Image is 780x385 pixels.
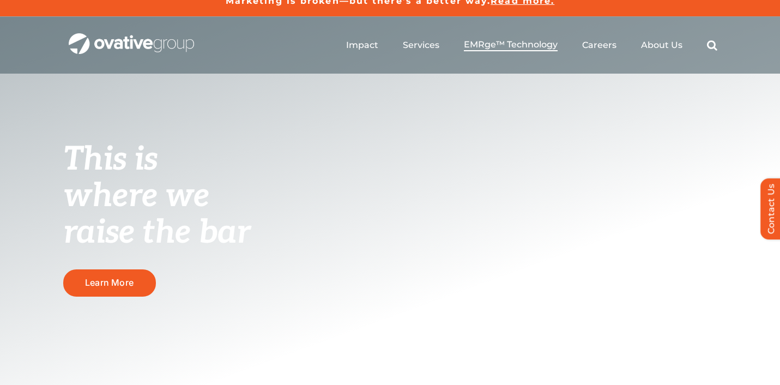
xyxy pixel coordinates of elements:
[85,277,134,288] span: Learn More
[403,40,439,51] a: Services
[641,40,682,51] a: About Us
[63,140,158,179] span: This is
[582,40,616,51] a: Careers
[63,269,156,296] a: Learn More
[707,40,717,51] a: Search
[346,40,378,51] a: Impact
[69,32,194,43] a: OG_Full_horizontal_WHT
[464,39,558,51] a: EMRge™ Technology
[346,28,717,63] nav: Menu
[63,177,250,252] span: where we raise the bar
[464,39,558,50] span: EMRge™ Technology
